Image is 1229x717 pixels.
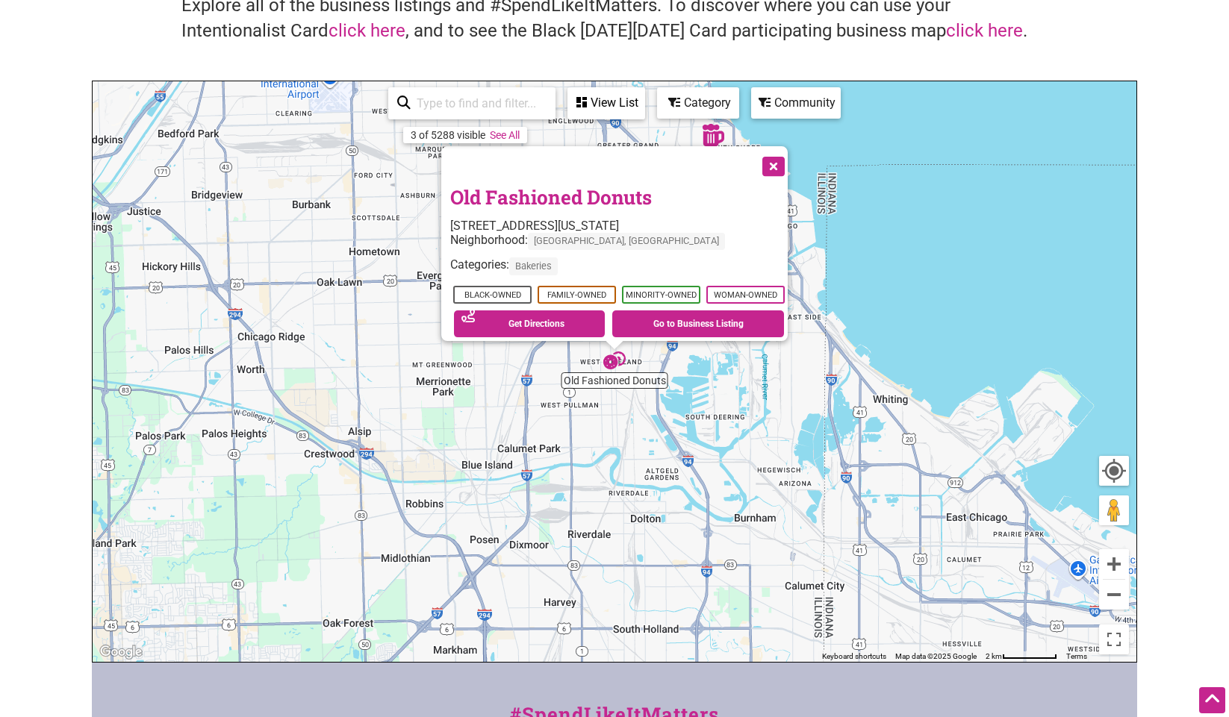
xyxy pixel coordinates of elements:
div: 3 of 5288 visible [411,129,485,141]
a: click here [946,20,1023,41]
a: Open this area in Google Maps (opens a new window) [96,642,146,662]
span: Black-Owned [453,286,532,304]
div: Category [659,89,738,117]
div: See a list of the visible businesses [567,87,645,119]
a: Go to Business Listing [612,310,784,337]
span: Map data ©2025 Google [895,652,977,660]
a: Get Directions [454,310,605,337]
div: Neighborhood: [450,233,788,257]
button: Your Location [1099,456,1129,486]
div: Community [753,89,839,117]
div: Old Fashioned Donuts [603,349,626,372]
button: Keyboard shortcuts [822,651,886,662]
button: Map Scale: 2 km per 70 pixels [981,651,1062,662]
a: See All [490,129,520,141]
div: Filter by Community [751,87,841,119]
a: Old Fashioned Donuts [450,184,652,210]
div: Type to search and filter [388,87,556,119]
input: Type to find and filter... [411,89,547,118]
div: [STREET_ADDRESS][US_STATE] [450,219,788,233]
span: Family-Owned [538,286,616,304]
span: Bakeries [509,258,558,275]
span: 2 km [986,652,1002,660]
a: Terms [1066,652,1087,660]
div: View List [569,89,644,117]
a: click here [329,20,405,41]
div: Filter by category [657,87,739,119]
img: Google [96,642,146,662]
span: Woman-Owned [706,286,785,304]
div: Jeffery Pub [702,124,724,146]
button: Drag Pegman onto the map to open Street View [1099,495,1129,525]
span: Minority-Owned [622,286,700,304]
div: Categories: [450,258,788,283]
div: Scroll Back to Top [1199,687,1225,713]
button: Zoom out [1099,580,1129,610]
button: Toggle fullscreen view [1099,624,1130,655]
span: [GEOGRAPHIC_DATA], [GEOGRAPHIC_DATA] [528,233,725,250]
button: Close [753,146,791,184]
button: Zoom in [1099,549,1129,579]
